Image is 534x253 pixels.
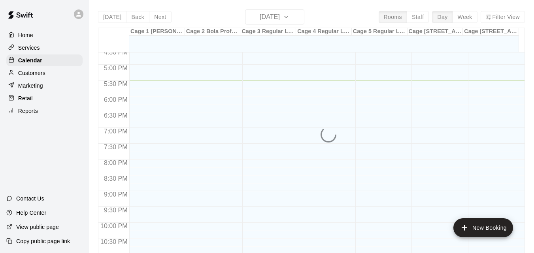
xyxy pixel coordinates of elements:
[18,69,45,77] p: Customers
[18,31,33,39] p: Home
[98,223,129,229] span: 10:00 PM
[16,237,70,245] p: Copy public page link
[16,209,46,217] p: Help Center
[6,92,83,104] a: Retail
[6,80,83,92] a: Marketing
[102,207,130,214] span: 9:30 PM
[6,29,83,41] a: Home
[102,128,130,135] span: 7:00 PM
[185,28,241,36] div: Cage 2 Bola Professional Machine
[18,44,40,52] p: Services
[453,218,513,237] button: add
[102,175,130,182] span: 8:30 PM
[18,107,38,115] p: Reports
[18,56,42,64] p: Calendar
[102,81,130,87] span: 5:30 PM
[463,28,519,36] div: Cage [STREET_ADDRESS]
[102,159,130,166] span: 8:00 PM
[18,82,43,90] p: Marketing
[102,96,130,103] span: 6:00 PM
[296,28,352,36] div: Cage 4 Regular Lane
[102,112,130,119] span: 6:30 PM
[16,195,44,202] p: Contact Us
[98,238,129,245] span: 10:30 PM
[6,67,83,79] a: Customers
[102,49,130,56] span: 4:30 PM
[240,28,296,36] div: Cage 3 Regular Lane
[102,144,130,150] span: 7:30 PM
[129,28,185,36] div: Cage 1 [PERSON_NAME] Machine
[352,28,408,36] div: Cage 5 Regular Lane
[6,54,83,66] a: Calendar
[6,105,83,117] a: Reports
[102,65,130,71] span: 5:00 PM
[16,223,59,231] p: View public page
[408,28,463,36] div: Cage [STREET_ADDRESS]
[102,191,130,198] span: 9:00 PM
[6,42,83,54] a: Services
[18,94,33,102] p: Retail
